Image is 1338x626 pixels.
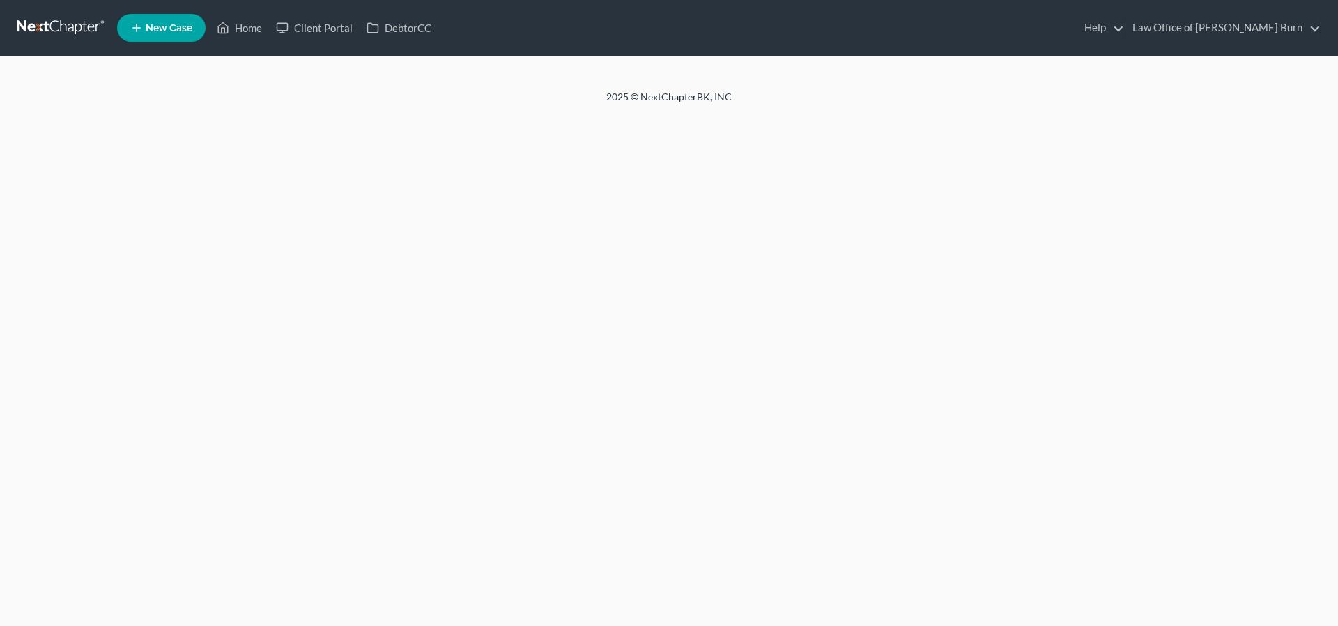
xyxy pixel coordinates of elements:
[272,90,1066,115] div: 2025 © NextChapterBK, INC
[269,15,360,40] a: Client Portal
[210,15,269,40] a: Home
[1125,15,1321,40] a: Law Office of [PERSON_NAME] Burn
[117,14,206,42] new-legal-case-button: New Case
[1077,15,1124,40] a: Help
[360,15,438,40] a: DebtorCC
